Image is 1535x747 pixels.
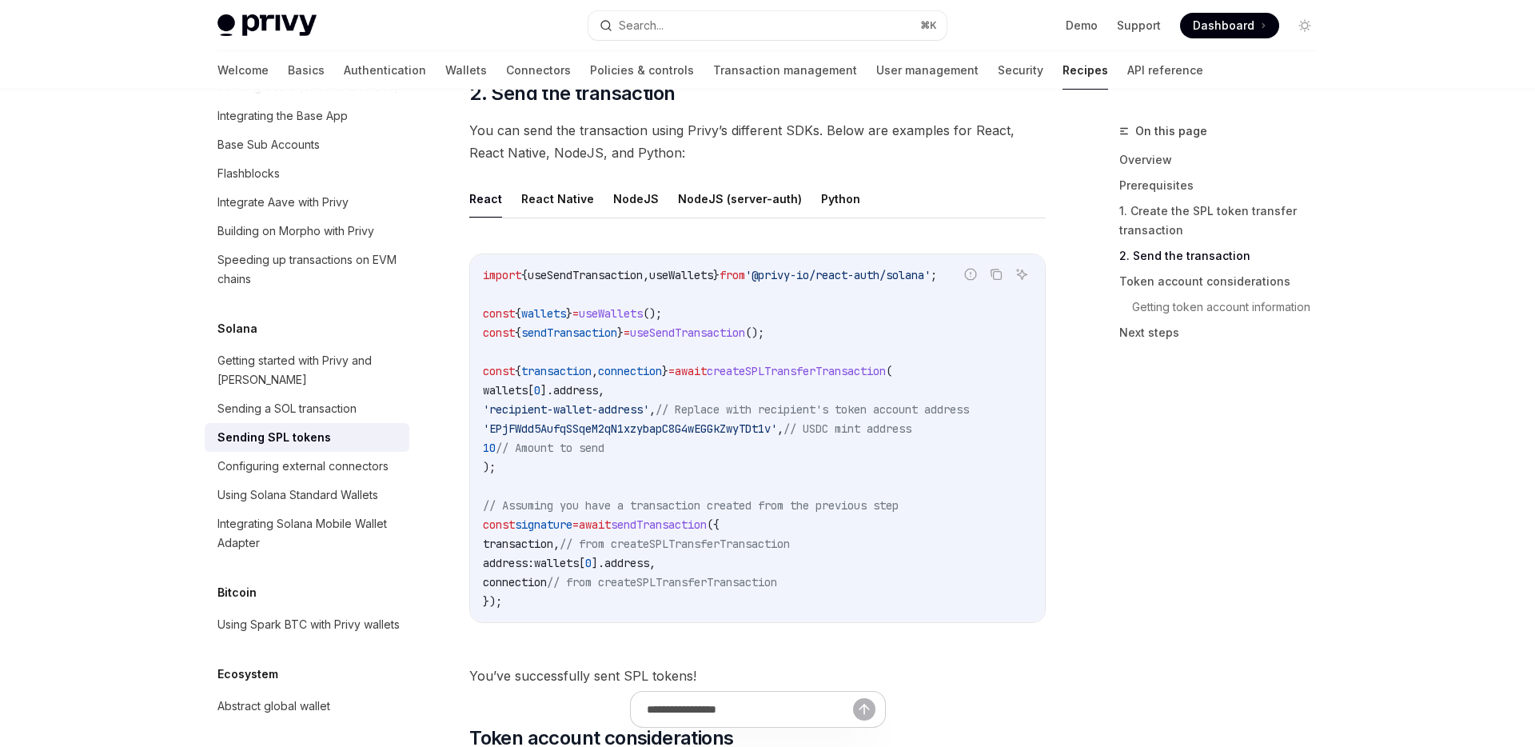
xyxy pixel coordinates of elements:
span: ({ [707,517,720,532]
span: (); [643,306,662,321]
span: address [553,383,598,397]
span: (); [745,326,764,340]
a: Support [1117,18,1161,34]
span: } [617,326,624,340]
a: Base Sub Accounts [205,130,409,159]
a: 1. Create the SPL token transfer transaction [1119,198,1330,243]
span: connection [483,575,547,589]
a: Overview [1119,147,1330,173]
span: , [598,383,604,397]
span: useSendTransaction [528,268,643,282]
a: Authentication [344,51,426,90]
span: = [572,306,579,321]
span: '@privy-io/react-auth/solana' [745,268,931,282]
div: Search... [619,16,664,35]
span: 'EPjFWdd5AufqSSqeM2qN1xzybapC8G4wEGGkZwyTDt1v' [483,421,777,436]
span: = [572,517,579,532]
div: Base Sub Accounts [217,135,320,154]
span: You can send the transaction using Privy’s different SDKs. Below are examples for React, React Na... [469,119,1046,164]
a: Flashblocks [205,159,409,188]
span: ; [931,268,937,282]
a: Sending a SOL transaction [205,394,409,423]
button: NodeJS [613,180,659,218]
span: // Replace with recipient's token account address [656,402,969,417]
span: 0 [585,556,592,570]
h5: Bitcoin [217,583,257,602]
span: sendTransaction [521,326,617,340]
a: Prerequisites [1119,173,1330,198]
span: , [643,268,649,282]
a: Speeding up transactions on EVM chains [205,246,409,294]
span: // USDC mint address [783,421,911,436]
div: Getting started with Privy and [PERSON_NAME] [217,351,400,389]
h5: Solana [217,319,257,338]
a: Wallets [445,51,487,90]
a: Sending SPL tokens [205,423,409,452]
button: Search...⌘K [588,11,947,40]
h5: Ecosystem [217,665,278,684]
div: Integrating Solana Mobile Wallet Adapter [217,514,400,553]
button: Ask AI [1011,264,1032,285]
a: Dashboard [1180,13,1279,38]
a: Transaction management [713,51,857,90]
span: wallets [483,383,528,397]
button: Copy the contents from the code block [986,264,1007,285]
a: Demo [1066,18,1098,34]
span: You’ve successfully sent SPL tokens! [469,665,1046,687]
span: useWallets [579,306,643,321]
a: Basics [288,51,325,90]
button: React [469,180,502,218]
img: light logo [217,14,317,37]
a: Getting token account information [1132,294,1330,320]
span: , [777,421,783,436]
span: On this page [1135,122,1207,141]
span: const [483,517,515,532]
div: Flashblocks [217,164,280,183]
span: await [675,364,707,378]
a: Abstract global wallet [205,692,409,721]
span: 2. Send the transaction [469,81,675,106]
div: Speeding up transactions on EVM chains [217,250,400,289]
a: Connectors [506,51,571,90]
span: createSPLTransferTransaction [707,364,886,378]
span: // from createSPLTransferTransaction [547,575,777,589]
span: }); [483,594,502,609]
span: 10 [483,441,496,455]
span: useWallets [649,268,713,282]
a: Using Solana Standard Wallets [205,481,409,509]
a: Building on Morpho with Privy [205,217,409,246]
a: Recipes [1063,51,1108,90]
a: Token account considerations [1119,269,1330,294]
div: Sending SPL tokens [217,428,331,447]
a: Getting started with Privy and [PERSON_NAME] [205,346,409,394]
span: { [515,306,521,321]
a: Next steps [1119,320,1330,346]
span: address [604,556,649,570]
span: // Assuming you have a transaction created from the previous step [483,498,899,513]
span: , [649,556,656,570]
span: const [483,364,515,378]
span: , [649,402,656,417]
span: Dashboard [1193,18,1254,34]
span: ]. [592,556,604,570]
span: transaction [483,537,553,551]
div: Integrating the Base App [217,106,348,126]
span: signature [515,517,572,532]
a: Integrating the Base App [205,102,409,130]
span: , [553,537,560,551]
a: Integrating Solana Mobile Wallet Adapter [205,509,409,557]
button: Send message [853,698,875,721]
button: Toggle dark mode [1292,13,1318,38]
div: Abstract global wallet [217,697,330,716]
span: wallets [534,556,579,570]
button: Report incorrect code [960,264,981,285]
a: API reference [1127,51,1203,90]
span: , [592,364,598,378]
span: ( [886,364,892,378]
a: Policies & controls [590,51,694,90]
span: } [662,364,668,378]
span: wallets [521,306,566,321]
span: sendTransaction [611,517,707,532]
div: Integrate Aave with Privy [217,193,349,212]
a: Using Spark BTC with Privy wallets [205,610,409,639]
